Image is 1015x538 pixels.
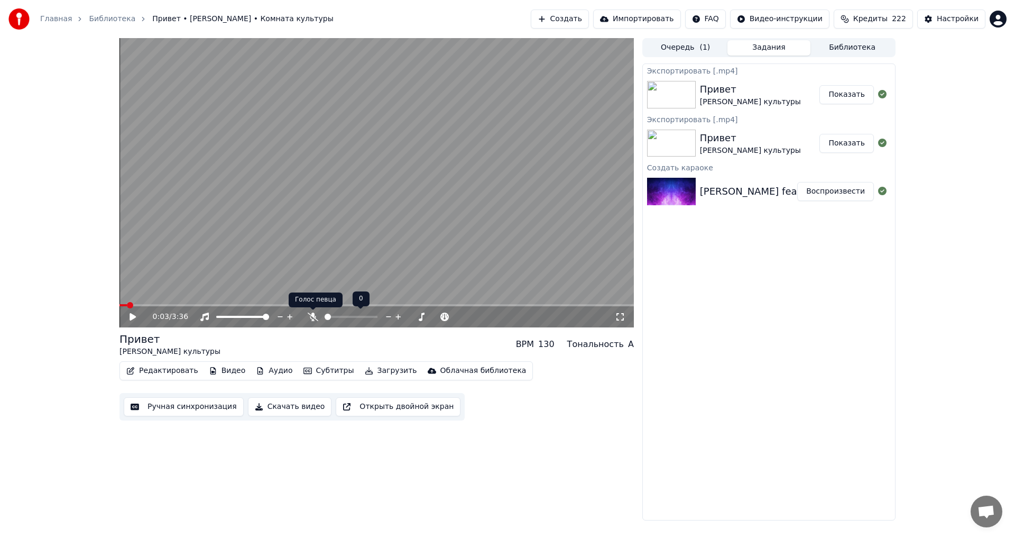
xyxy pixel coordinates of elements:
[252,363,297,378] button: Аудио
[971,496,1002,527] div: Открытый чат
[122,363,202,378] button: Редактировать
[644,40,727,56] button: Очередь
[153,312,178,322] div: /
[336,397,460,416] button: Открыть двойной экран
[119,346,220,357] div: [PERSON_NAME] культуры
[299,363,358,378] button: Субтитры
[730,10,829,29] button: Видео-инструкции
[8,8,30,30] img: youka
[643,113,895,125] div: Экспортировать [.mp4]
[516,338,534,351] div: BPM
[937,14,979,24] div: Настройки
[538,338,555,351] div: 130
[819,85,874,104] button: Показать
[643,161,895,174] div: Создать караоке
[172,312,188,322] span: 3:36
[248,397,332,416] button: Скачать видео
[700,131,801,145] div: Привет
[353,291,370,306] div: 0
[892,14,906,24] span: 222
[40,14,72,24] a: Главная
[685,10,726,29] button: FAQ
[628,338,634,351] div: A
[643,64,895,77] div: Экспортировать [.mp4]
[797,182,874,201] button: Воспроизвести
[361,363,421,378] button: Загрузить
[40,14,334,24] nav: breadcrumb
[699,42,710,53] span: ( 1 )
[89,14,135,24] a: Библиотека
[205,363,250,378] button: Видео
[727,40,811,56] button: Задания
[153,312,169,322] span: 0:03
[593,10,681,29] button: Импортировать
[567,338,624,351] div: Тональность
[531,10,589,29] button: Создать
[440,366,527,376] div: Облачная библиотека
[700,184,947,199] div: [PERSON_NAME] feat. Комната культуры - Привет
[152,14,333,24] span: Привет • [PERSON_NAME] • Комната культуры
[124,397,244,416] button: Ручная синхронизация
[834,10,913,29] button: Кредиты222
[289,293,343,307] div: Голос певца
[700,145,801,156] div: [PERSON_NAME] культуры
[700,82,801,97] div: Привет
[819,134,874,153] button: Показать
[700,97,801,107] div: [PERSON_NAME] культуры
[119,332,220,346] div: Привет
[917,10,985,29] button: Настройки
[810,40,894,56] button: Библиотека
[853,14,888,24] span: Кредиты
